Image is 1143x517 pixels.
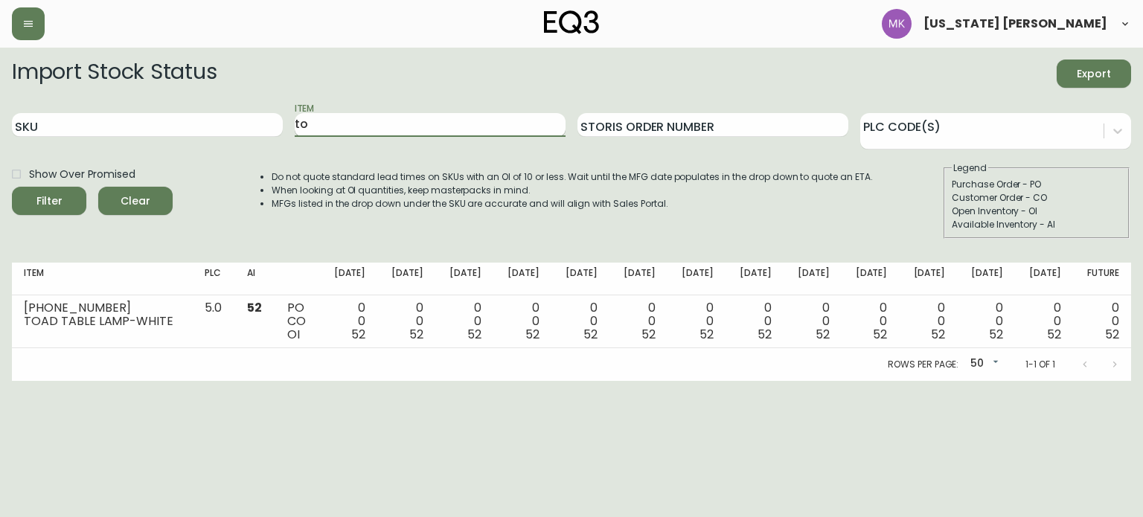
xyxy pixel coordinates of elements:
[899,263,957,295] th: [DATE]
[641,326,656,343] span: 52
[1047,326,1061,343] span: 52
[331,301,365,341] div: 0 0
[957,263,1015,295] th: [DATE]
[1025,358,1055,371] p: 1-1 of 1
[923,18,1107,30] span: [US_STATE] [PERSON_NAME]
[247,299,262,316] span: 52
[873,326,887,343] span: 52
[1027,301,1061,341] div: 0 0
[447,301,481,341] div: 0 0
[911,301,945,341] div: 0 0
[319,263,377,295] th: [DATE]
[98,187,173,215] button: Clear
[272,184,873,197] li: When looking at OI quantities, keep masterpacks in mind.
[272,197,873,211] li: MFGs listed in the drop down under the SKU are accurate and will align with Sales Portal.
[551,263,609,295] th: [DATE]
[931,326,945,343] span: 52
[24,315,181,328] div: TOAD TABLE LAMP-WHITE
[1085,301,1119,341] div: 0 0
[888,358,958,371] p: Rows per page:
[235,263,275,295] th: AI
[679,301,714,341] div: 0 0
[193,295,235,348] td: 5.0
[525,326,540,343] span: 52
[952,191,1121,205] div: Customer Order - CO
[435,263,493,295] th: [DATE]
[621,301,656,341] div: 0 0
[12,60,217,88] h2: Import Stock Status
[882,9,912,39] img: ea5e0531d3ed94391639a5d1768dbd68
[784,263,842,295] th: [DATE]
[952,218,1121,231] div: Available Inventory - AI
[467,326,481,343] span: 52
[505,301,540,341] div: 0 0
[583,326,598,343] span: 52
[12,187,86,215] button: Filter
[969,301,1003,341] div: 0 0
[272,170,873,184] li: Do not quote standard lead times on SKUs with an OI of 10 or less. Wait until the MFG date popula...
[287,301,307,341] div: PO CO
[795,301,830,341] div: 0 0
[12,263,193,295] th: Item
[287,326,300,343] span: OI
[667,263,726,295] th: [DATE]
[952,178,1121,191] div: Purchase Order - PO
[609,263,667,295] th: [DATE]
[1057,60,1131,88] button: Export
[726,263,784,295] th: [DATE]
[758,326,772,343] span: 52
[389,301,423,341] div: 0 0
[952,205,1121,218] div: Open Inventory - OI
[29,167,135,182] span: Show Over Promised
[544,10,599,34] img: logo
[351,326,365,343] span: 52
[1015,263,1073,295] th: [DATE]
[409,326,423,343] span: 52
[952,161,988,175] legend: Legend
[841,263,899,295] th: [DATE]
[853,301,887,341] div: 0 0
[1105,326,1119,343] span: 52
[989,326,1003,343] span: 52
[1069,65,1119,83] span: Export
[563,301,598,341] div: 0 0
[493,263,551,295] th: [DATE]
[964,352,1002,376] div: 50
[816,326,830,343] span: 52
[1073,263,1131,295] th: Future
[699,326,714,343] span: 52
[24,301,181,315] div: [PHONE_NUMBER]
[110,192,161,211] span: Clear
[737,301,772,341] div: 0 0
[193,263,235,295] th: PLC
[377,263,435,295] th: [DATE]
